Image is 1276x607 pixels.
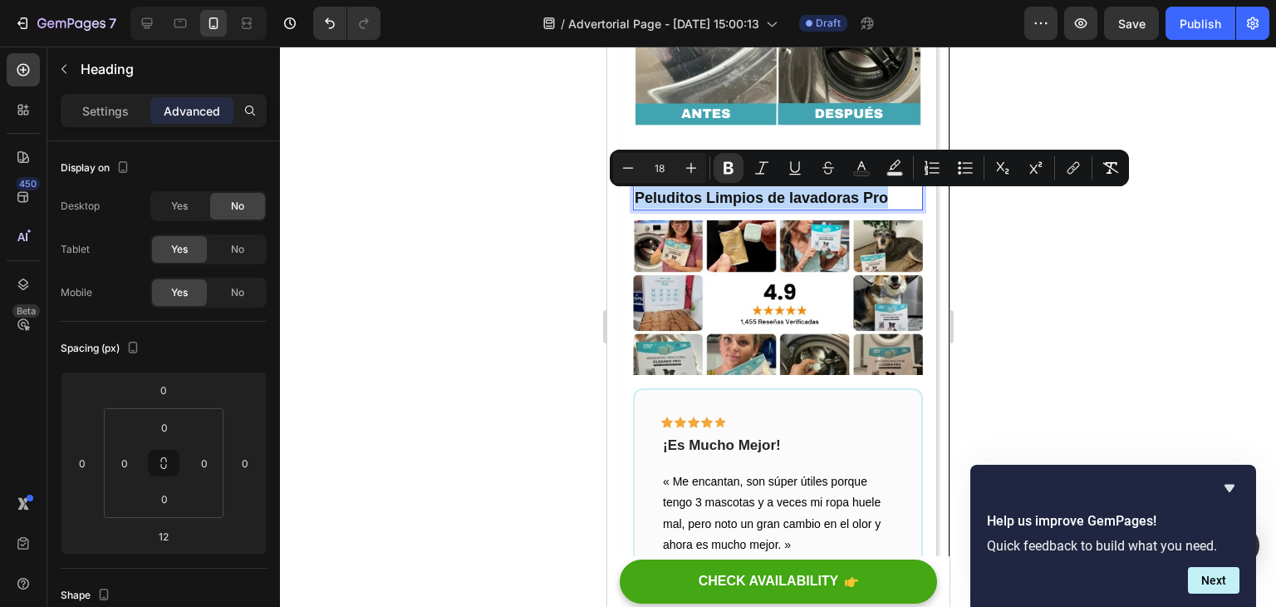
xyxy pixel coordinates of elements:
div: Help us improve GemPages! [987,478,1239,594]
p: 7 [109,13,116,33]
img: gempages_585776002030895819-09708493-7bb5-40ba-9af0-3d19278c5df4.png [26,174,316,328]
div: Shape [61,585,114,607]
strong: Por Qué Miles De Clientes Confían En Peluditos Limpios de lavadoras Pro [27,120,296,160]
div: Beta [12,304,40,318]
input: 0px [112,451,137,476]
span: No [231,285,244,300]
div: Undo/Redo [313,7,380,40]
iframe: Design area [607,47,950,607]
div: Editor contextual toolbar [610,150,1129,186]
button: Next question [1188,567,1239,594]
span: Draft [816,16,841,31]
span: No [231,242,244,257]
p: Heading [81,59,260,79]
input: 0px [148,486,181,511]
button: Publish [1166,7,1235,40]
input: 0px [192,451,217,476]
span: Yes [171,285,188,300]
div: Publish [1180,15,1221,32]
input: 0 [147,378,180,402]
span: Yes [171,199,188,214]
p: Advanced [164,102,220,120]
div: Desktop [61,199,100,214]
span: Advertorial Page - [DATE] 15:00:13 [568,15,759,32]
div: Spacing (px) [61,338,143,360]
button: Hide survey [1220,478,1239,498]
h2: Help us improve GemPages! [987,511,1239,531]
div: Display on [61,157,133,180]
input: 0 [233,451,258,476]
p: Quick feedback to build what you need. [987,538,1239,554]
button: CHECK AVAILABILITY [12,513,330,557]
p: Settings [82,102,129,120]
button: Save [1104,7,1159,40]
p: ¡Es Mucho Mejor! [56,390,286,408]
h2: Rich Text Editor. Editing area: main [26,114,316,164]
span: / [561,15,565,32]
span: « Me encantan, son súper útiles porque tengo 3 mascotas y a veces mi ropa huele mal, pero noto un... [56,428,273,505]
div: 450 [16,177,40,190]
span: No [231,199,244,214]
span: Yes [171,242,188,257]
div: Mobile [61,285,92,300]
input: 12 [147,524,180,549]
div: Tablet [61,242,90,257]
div: CHECK AVAILABILITY [91,526,232,544]
input: 0 [70,451,95,476]
input: 0px [148,415,181,440]
span: Save [1118,17,1146,31]
button: 7 [7,7,124,40]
